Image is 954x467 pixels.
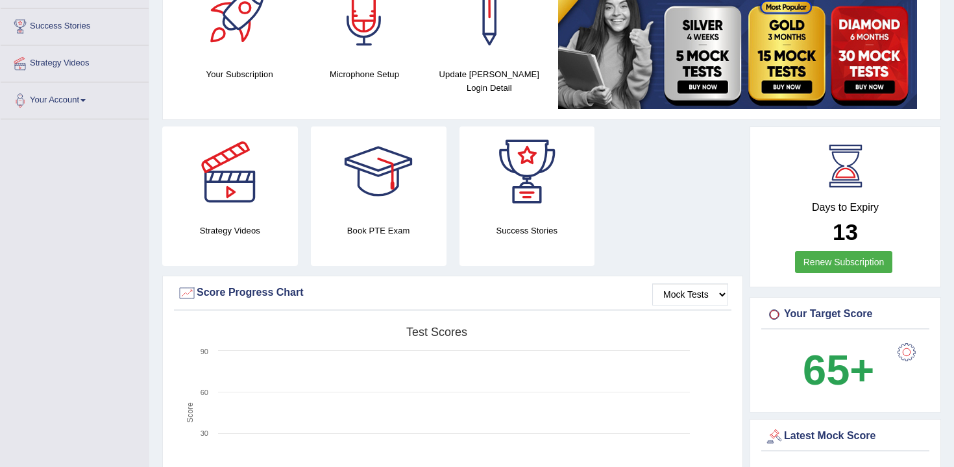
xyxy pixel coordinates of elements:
[406,326,467,339] tspan: Test scores
[764,427,926,446] div: Latest Mock Score
[434,67,545,95] h4: Update [PERSON_NAME] Login Detail
[162,224,298,237] h4: Strategy Videos
[1,8,149,41] a: Success Stories
[1,45,149,78] a: Strategy Videos
[177,283,728,303] div: Score Progress Chart
[201,429,208,437] text: 30
[764,305,926,324] div: Your Target Score
[803,346,874,394] b: 65+
[795,251,893,273] a: Renew Subscription
[311,224,446,237] h4: Book PTE Exam
[459,224,595,237] h4: Success Stories
[308,67,420,81] h4: Microphone Setup
[1,82,149,115] a: Your Account
[833,219,858,245] b: 13
[184,67,295,81] h4: Your Subscription
[201,348,208,355] text: 90
[186,402,195,423] tspan: Score
[201,389,208,396] text: 60
[764,202,926,213] h4: Days to Expiry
